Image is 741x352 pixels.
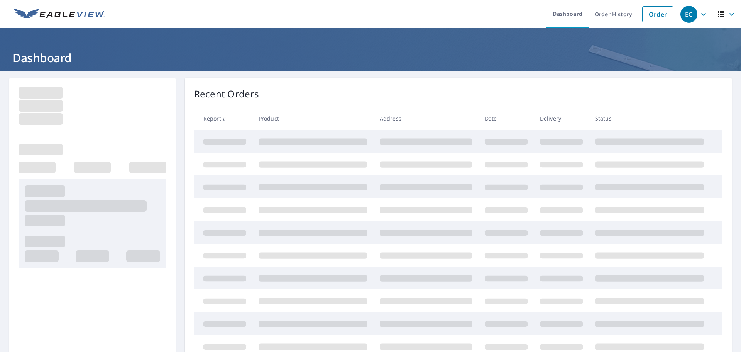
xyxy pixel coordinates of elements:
[479,107,534,130] th: Date
[374,107,479,130] th: Address
[642,6,673,22] a: Order
[252,107,374,130] th: Product
[14,9,105,20] img: EV Logo
[194,87,259,101] p: Recent Orders
[680,6,697,23] div: EC
[9,50,732,66] h1: Dashboard
[589,107,710,130] th: Status
[534,107,589,130] th: Delivery
[194,107,252,130] th: Report #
